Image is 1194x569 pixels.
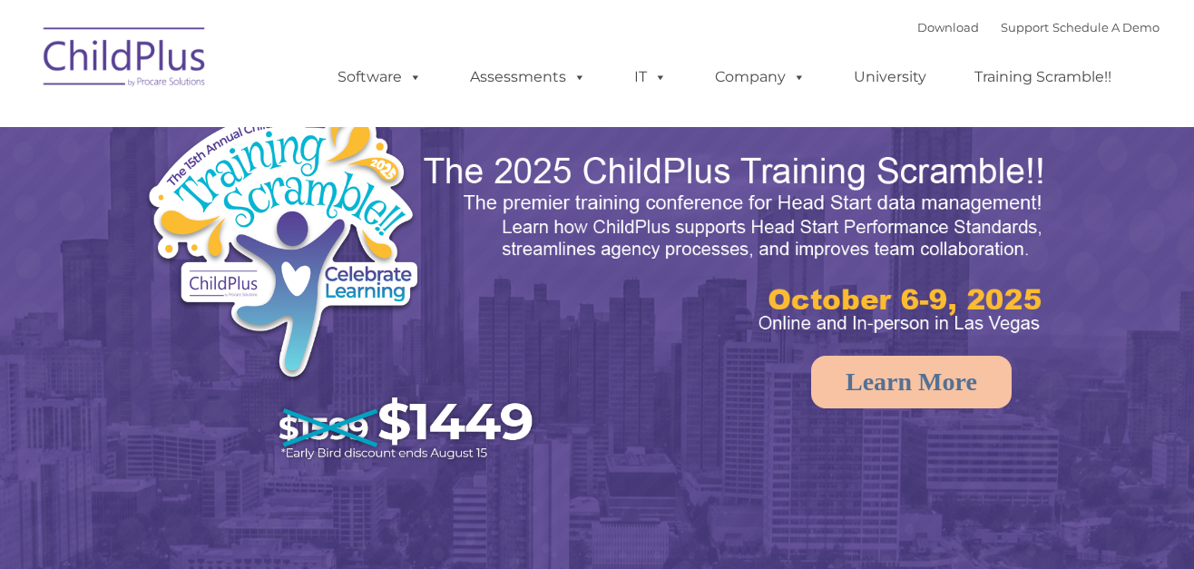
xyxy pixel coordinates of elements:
[811,356,1012,408] a: Learn More
[956,59,1130,95] a: Training Scramble!!
[917,20,1160,34] font: |
[917,20,979,34] a: Download
[34,15,216,105] img: ChildPlus by Procare Solutions
[319,59,440,95] a: Software
[1001,20,1049,34] a: Support
[452,59,604,95] a: Assessments
[697,59,824,95] a: Company
[616,59,685,95] a: IT
[836,59,944,95] a: University
[1052,20,1160,34] a: Schedule A Demo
